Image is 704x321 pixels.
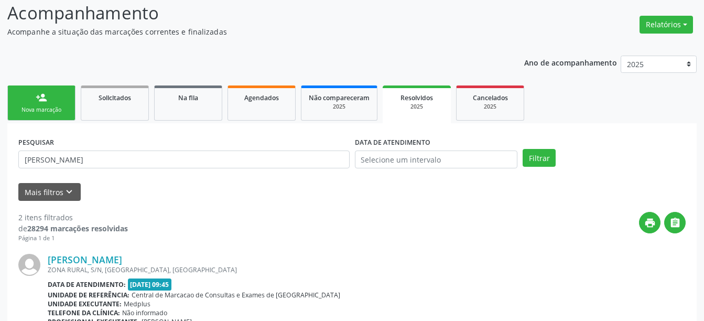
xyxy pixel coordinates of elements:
div: de [18,223,128,234]
div: ZONA RURAL, S/N, [GEOGRAPHIC_DATA], [GEOGRAPHIC_DATA] [48,265,686,274]
button: Relatórios [640,16,693,34]
img: img [18,254,40,276]
span: Solicitados [99,93,131,102]
i:  [669,217,681,229]
i: keyboard_arrow_down [63,186,75,198]
div: 2 itens filtrados [18,212,128,223]
span: Na fila [178,93,198,102]
span: Não informado [122,308,167,317]
input: Nome, CNS [18,151,350,168]
button: Mais filtroskeyboard_arrow_down [18,183,81,201]
b: Unidade executante: [48,299,122,308]
span: Não compareceram [309,93,370,102]
i: print [644,217,656,229]
p: Acompanhe a situação das marcações correntes e finalizadas [7,26,490,37]
span: Cancelados [473,93,508,102]
span: [DATE] 09:45 [128,279,172,291]
div: 2025 [309,103,370,111]
div: 2025 [390,103,443,111]
button: print [639,212,660,233]
label: PESQUISAR [18,134,54,151]
span: Medplus [124,299,150,308]
label: DATA DE ATENDIMENTO [355,134,430,151]
button: Filtrar [523,149,556,167]
b: Telefone da clínica: [48,308,120,317]
b: Unidade de referência: [48,291,129,299]
input: Selecione um intervalo [355,151,518,168]
button:  [664,212,686,233]
a: [PERSON_NAME] [48,254,122,265]
span: Agendados [244,93,279,102]
div: Página 1 de 1 [18,234,128,243]
p: Ano de acompanhamento [524,56,617,69]
div: person_add [36,92,47,103]
strong: 28294 marcações resolvidas [27,223,128,233]
span: Central de Marcacao de Consultas e Exames de [GEOGRAPHIC_DATA] [132,291,340,299]
b: Data de atendimento: [48,280,126,289]
span: Resolvidos [400,93,433,102]
div: Nova marcação [15,106,68,114]
div: 2025 [464,103,516,111]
